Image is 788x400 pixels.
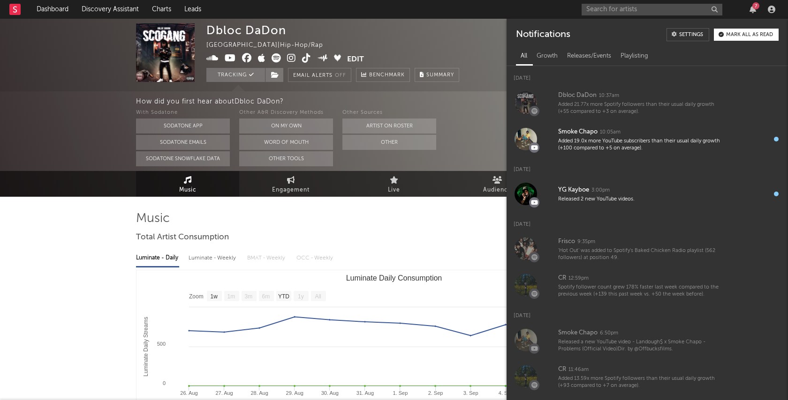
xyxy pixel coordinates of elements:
[393,390,408,396] text: 1. Sep
[577,238,595,245] div: 9:35pm
[483,185,512,196] span: Audience
[499,390,514,396] text: 4. Sep
[136,171,239,197] a: Music
[582,4,722,15] input: Search for artists
[272,185,310,196] span: Engagement
[599,92,619,99] div: 10:37am
[215,390,233,396] text: 27. Aug
[356,390,374,396] text: 31. Aug
[507,84,788,121] a: Dbloc DaDon10:37amAdded 21.77x more Spotify followers than their usual daily growth (+55 compared...
[211,293,218,300] text: 1w
[315,293,321,300] text: All
[136,135,230,150] button: Sodatone Emails
[600,129,621,136] div: 10:05am
[239,119,333,133] button: On My Own
[426,73,454,78] span: Summary
[189,250,238,266] div: Luminate - Weekly
[136,107,230,119] div: With Sodatone
[558,284,723,298] div: Spotify follower count grew 178% faster last week compared to the previous week (+139 this past w...
[507,176,788,212] a: YG Kayboe3:00pmReleased 2 new YouTube videos.
[428,390,443,396] text: 2. Sep
[189,293,204,300] text: Zoom
[163,380,166,386] text: 0
[507,322,788,358] a: Smoke Chapo6:50pmReleased a new YouTube video - Landough$ x Smoke Chapo - Problems (Official Vide...
[558,185,589,196] div: YG Kayboe
[206,23,286,37] div: Dbloc DaDon
[750,6,756,13] button: 7
[558,375,723,390] div: Added 13.59x more Spotify followers than their usual daily growth (+93 compared to +7 on average).
[558,339,723,353] div: Released a new YouTube video - Landough$ x Smoke Chapo - Problems (Official Video)Dir. by @Offbuc...
[507,212,788,230] div: [DATE]
[558,196,723,203] div: Released 2 new YouTube videos.
[507,66,788,84] div: [DATE]
[347,53,364,65] button: Edit
[136,151,230,166] button: Sodatone Snowflake Data
[507,358,788,395] a: CR11:46amAdded 13.59x more Spotify followers than their usual daily growth (+93 compared to +7 on...
[278,293,289,300] text: YTD
[206,68,265,82] button: Tracking
[558,327,598,339] div: Smoke Chapo
[507,157,788,176] div: [DATE]
[558,126,598,138] div: Smoke Chapo
[616,48,653,64] div: Playlisting
[568,275,589,282] div: 12:59pm
[136,232,229,243] span: Total Artist Consumption
[356,68,410,82] a: Benchmark
[157,341,166,347] text: 500
[286,390,303,396] text: 29. Aug
[136,96,788,107] div: How did you first hear about Dbloc DaDon ?
[516,28,570,41] div: Notifications
[369,70,405,81] span: Benchmark
[516,48,532,64] div: All
[558,273,566,284] div: CR
[335,73,346,78] em: Off
[507,230,788,267] a: Frisco9:35pm'Hot Out' was added to Spotify's Baked Chicken Radio playlist (562 followers) at posi...
[558,90,597,101] div: Dbloc DaDon
[346,274,442,282] text: Luminate Daily Consumption
[558,236,575,247] div: Frisco
[558,364,566,375] div: CR
[558,247,723,262] div: 'Hot Out' was added to Spotify's Baked Chicken Radio playlist (562 followers) at position 49.
[667,28,709,41] a: Settings
[714,29,779,41] button: Mark all as read
[288,68,351,82] button: Email AlertsOff
[342,107,436,119] div: Other Sources
[507,121,788,157] a: Smoke Chapo10:05amAdded 19.0x more YouTube subscribers than their usual daily growth (+100 compar...
[298,293,304,300] text: 1y
[239,107,333,119] div: Other A&R Discovery Methods
[136,119,230,133] button: Sodatone App
[388,185,400,196] span: Live
[179,185,197,196] span: Music
[206,40,334,51] div: [GEOGRAPHIC_DATA] | Hip-Hop/Rap
[752,2,759,9] div: 7
[507,304,788,322] div: [DATE]
[558,101,723,116] div: Added 21.77x more Spotify followers than their usual daily growth (+55 compared to +3 on average).
[262,293,270,300] text: 6m
[568,366,589,373] div: 11:46am
[250,390,268,396] text: 28. Aug
[600,330,618,337] div: 6:50pm
[532,48,562,64] div: Growth
[180,390,197,396] text: 26. Aug
[558,138,723,152] div: Added 19.0x more YouTube subscribers than their usual daily growth (+100 compared to +5 on average).
[227,293,235,300] text: 1m
[726,32,773,37] div: Mark all as read
[342,119,436,133] button: Artist on Roster
[136,250,179,266] div: Luminate - Daily
[679,32,703,37] div: Settings
[415,68,459,82] button: Summary
[342,135,436,150] button: Other
[342,171,446,197] a: Live
[321,390,339,396] text: 30. Aug
[463,390,478,396] text: 3. Sep
[507,267,788,304] a: CR12:59pmSpotify follower count grew 178% faster last week compared to the previous week (+139 th...
[591,187,610,194] div: 3:00pm
[239,171,342,197] a: Engagement
[446,171,549,197] a: Audience
[245,293,253,300] text: 3m
[143,317,149,376] text: Luminate Daily Streams
[562,48,616,64] div: Releases/Events
[239,135,333,150] button: Word Of Mouth
[239,151,333,166] button: Other Tools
